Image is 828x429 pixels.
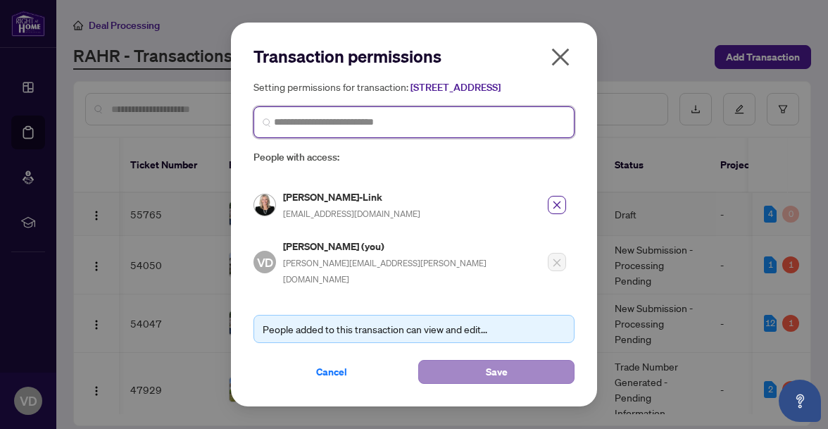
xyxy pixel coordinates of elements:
h5: [PERSON_NAME]-Link [283,189,420,205]
h5: [PERSON_NAME] (you) [283,238,539,254]
span: [STREET_ADDRESS] [410,81,501,94]
span: Cancel [316,361,347,383]
span: VD [256,253,273,272]
h5: Setting permissions for transaction: [253,79,575,95]
span: Save [486,361,508,383]
div: People added to this transaction can view and edit... [263,321,565,337]
span: close [552,200,562,210]
span: [PERSON_NAME][EMAIL_ADDRESS][PERSON_NAME][DOMAIN_NAME] [283,258,487,285]
span: close [549,46,572,68]
button: Cancel [253,360,410,384]
button: Save [418,360,575,384]
span: [EMAIL_ADDRESS][DOMAIN_NAME] [283,209,420,219]
button: Open asap [779,380,821,422]
img: Profile Icon [254,194,275,216]
h2: Transaction permissions [253,45,575,68]
img: search_icon [263,118,271,127]
span: People with access: [253,149,575,166]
